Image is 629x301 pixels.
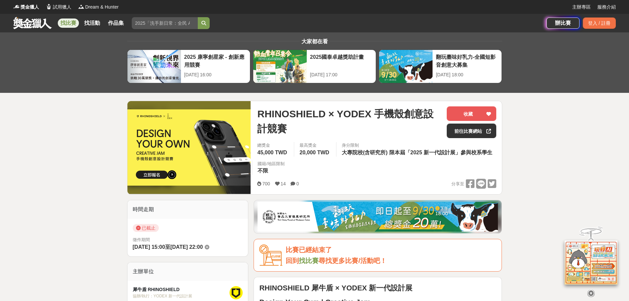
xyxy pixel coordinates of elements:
[105,19,126,28] a: 作品集
[296,181,299,186] span: 0
[299,142,331,149] span: 最高獎金
[572,4,591,11] a: 主辦專區
[257,150,287,155] span: 45,000 TWD
[58,19,79,28] a: 找比賽
[127,109,251,186] img: Cover Image
[258,161,285,167] div: 國籍/地區限制
[184,71,247,78] div: [DATE] 16:00
[546,18,579,29] a: 辦比賽
[436,71,498,78] div: [DATE] 18:00
[170,244,203,250] span: [DATE] 22:00
[127,200,248,219] div: 時間走期
[257,142,289,149] span: 總獎金
[253,50,376,83] a: 2025國泰卓越獎助計畫[DATE] 17:00
[262,181,270,186] span: 700
[53,4,71,11] span: 試用獵人
[257,106,441,136] span: RHINOSHIELD × YODEX 手機殼創意設計競賽
[310,53,372,68] div: 2025國泰卓越獎助計畫
[258,168,268,173] span: 不限
[319,257,387,264] span: 尋找更多比賽/活動吧！
[447,124,496,138] a: 前往比賽網站
[259,284,412,292] strong: RHINOSHIELD 犀牛盾 × YODEX 新一代設計展
[85,4,119,11] span: Dream & Hunter
[132,17,198,29] input: 2025「洗手新日常：全民 ALL IN」洗手歌全台徵選
[565,237,617,281] img: d2146d9a-e6f6-4337-9592-8cefde37ba6b.png
[258,202,498,232] img: 1c81a89c-c1b3-4fd6-9c6e-7d29d79abef5.jpg
[299,257,319,264] a: 找比賽
[165,244,170,250] span: 至
[436,53,498,68] div: 翻玩臺味好乳力-全國短影音創意大募集
[13,3,20,10] img: Logo
[281,181,286,186] span: 14
[20,4,39,11] span: 獎金獵人
[597,4,616,11] a: 服務介紹
[46,4,71,11] a: Logo試用獵人
[133,224,159,232] span: 已截止
[342,150,388,155] span: 大專院校(含研究所)
[133,237,150,242] span: 徵件期間
[300,39,330,44] span: 大家都在看
[78,3,85,10] img: Logo
[46,3,52,10] img: Logo
[286,257,299,264] span: 回到
[342,142,494,149] div: 身分限制
[133,244,165,250] span: [DATE] 15:00
[389,150,492,155] span: 限本屆「2025 新一代設計展」參與校系學生
[13,4,39,11] a: Logo獎金獵人
[583,18,616,29] div: 登入 / 註冊
[133,286,230,293] div: 犀牛盾 RHINOSHIELD
[259,245,282,266] img: Icon
[299,150,329,155] span: 20,000 TWD
[78,4,119,11] a: LogoDream & Hunter
[451,179,464,189] span: 分享至
[447,106,496,121] button: 收藏
[379,50,502,83] a: 翻玩臺味好乳力-全國短影音創意大募集[DATE] 18:00
[127,50,250,83] a: 2025 康寧創星家 - 創新應用競賽[DATE] 16:00
[127,262,248,281] div: 主辦單位
[310,71,372,78] div: [DATE] 17:00
[82,19,103,28] a: 找活動
[133,293,230,299] div: 協辦/執行： YODEX 新一代設計展
[184,53,247,68] div: 2025 康寧創星家 - 創新應用競賽
[286,245,496,255] div: 比賽已經結束了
